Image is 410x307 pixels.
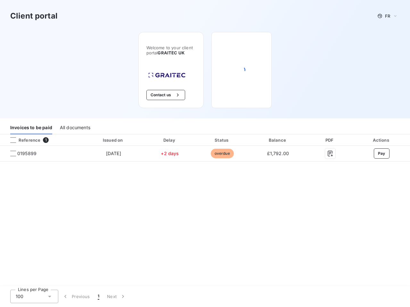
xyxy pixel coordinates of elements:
[84,137,143,143] div: Issued on
[98,293,99,300] span: 1
[308,137,352,143] div: PDF
[17,150,37,157] span: 0195899
[250,137,306,143] div: Balance
[158,50,184,55] span: GRAITEC UK
[10,10,58,22] h3: Client portal
[146,45,196,55] span: Welcome to your client portal
[161,151,179,156] span: +2 days
[374,148,389,159] button: Pay
[16,293,23,300] span: 100
[5,137,40,143] div: Reference
[146,71,187,80] img: Company logo
[60,121,90,134] div: All documents
[146,90,185,100] button: Contact us
[43,137,49,143] span: 1
[58,290,94,303] button: Previous
[94,290,103,303] button: 1
[197,137,248,143] div: Status
[385,13,390,19] span: FR
[106,151,121,156] span: [DATE]
[145,137,194,143] div: Delay
[211,149,234,158] span: overdue
[10,121,52,134] div: Invoices to be paid
[354,137,409,143] div: Actions
[103,290,130,303] button: Next
[267,151,289,156] span: £1,792.00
